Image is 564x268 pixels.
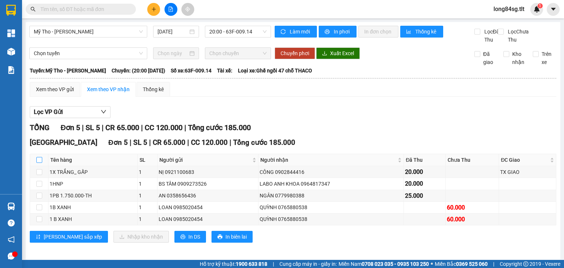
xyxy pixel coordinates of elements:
img: dashboard-icon [7,29,15,37]
sup: 1 [538,3,543,8]
span: notification [8,236,15,243]
span: printer [325,29,331,35]
img: warehouse-icon [7,203,15,210]
span: search [30,7,36,12]
span: | [102,123,104,132]
strong: 1900 633 818 [236,261,267,267]
th: Tên hàng [48,154,138,166]
span: SL 5 [133,138,147,147]
span: Tổng cước 185.000 [188,123,251,132]
span: sync [281,29,287,35]
span: Đơn 5 [61,123,80,132]
div: Thống kê [143,85,164,93]
span: Chuyến: (20:00 [DATE]) [112,67,165,75]
div: 1HNP [50,180,136,188]
span: Loại xe: Ghế ngồi 47 chỗ THACO [238,67,312,75]
div: LOAN 0985020454 [159,215,257,223]
button: aim [181,3,194,16]
span: caret-down [550,6,557,12]
div: NGÂN 0779980388 [260,192,402,200]
span: Tổng cước 185.000 [233,138,295,147]
button: In đơn chọn [358,26,398,37]
input: 14/09/2025 [158,28,188,36]
div: CÔNG 0902844416 [260,168,402,176]
span: 1 [539,3,541,8]
button: syncLàm mới [275,26,317,37]
div: QUỲNH 0765880538 [260,215,402,223]
div: QUỲNH 0765880538 [260,203,402,211]
div: 1 [139,203,156,211]
span: Thống kê [415,28,437,36]
input: Chọn ngày [158,49,188,57]
span: Hỗ trợ kỹ thuật: [200,260,267,268]
div: 20.000 [405,179,444,188]
div: 60.000 [447,203,498,212]
span: CR 65.000 [105,123,139,132]
div: 1 B XANH [50,215,136,223]
span: Tài xế: [217,67,232,75]
span: bar-chart [406,29,412,35]
strong: 0369 525 060 [456,261,488,267]
span: ĐC Giao [501,156,549,164]
b: Tuyến: Mỹ Tho - [PERSON_NAME] [30,68,106,74]
span: Người nhận [260,156,396,164]
span: question-circle [8,219,15,226]
span: | [493,260,494,268]
img: warehouse-icon [7,48,15,56]
span: Lọc VP Gửi [34,107,63,117]
button: file-add [164,3,177,16]
div: BS TÂM 0909273526 [159,180,257,188]
span: | [273,260,274,268]
button: downloadNhập kho nhận [113,231,169,243]
span: CC 120.000 [145,123,182,132]
div: 1 [139,180,156,188]
span: | [149,138,151,147]
div: Xem theo VP nhận [87,85,130,93]
span: Kho nhận [509,50,527,66]
div: 1X TRẮNG_ GẤP [50,168,136,176]
span: Số xe: 63F-009.14 [171,67,211,75]
span: | [229,138,231,147]
span: sort-ascending [36,234,41,240]
span: aim [185,7,190,12]
span: TỔNG [30,123,50,132]
span: SL 5 [86,123,100,132]
span: ⚪️ [431,262,433,265]
span: Đơn 5 [108,138,128,147]
div: LABO ANH KHOA 0964817347 [260,180,402,188]
span: | [82,123,84,132]
button: plus [147,3,160,16]
div: LOAN 0985020454 [159,203,257,211]
span: Lọc Chưa Thu [505,28,533,44]
span: Người gửi [159,156,251,164]
span: CC 120.000 [191,138,228,147]
span: long84sg.tlt [488,4,530,14]
span: plus [151,7,156,12]
img: solution-icon [7,66,15,74]
span: printer [180,234,185,240]
span: In biên lai [225,233,247,241]
div: 1 [139,192,156,200]
img: logo-vxr [6,5,16,16]
input: Tìm tên, số ĐT hoặc mã đơn [40,5,127,13]
div: 1 [139,168,156,176]
div: 20.000 [405,167,444,176]
span: copyright [523,261,528,267]
th: SL [138,154,158,166]
span: printer [217,234,223,240]
img: icon-new-feature [534,6,540,12]
button: downloadXuất Excel [316,47,360,59]
div: 25.000 [405,191,444,200]
th: Chưa Thu [446,154,499,166]
div: 1 [139,215,156,223]
span: Chọn tuyến [34,48,143,59]
span: | [141,123,143,132]
span: Cung cấp máy in - giấy in: [279,260,337,268]
th: Đã Thu [404,154,446,166]
div: 1PB 1.750.000-TH [50,192,136,200]
div: 1B XANH [50,203,136,211]
div: AN 0358656436 [159,192,257,200]
span: Trên xe [539,50,557,66]
span: Xuất Excel [330,49,354,57]
span: [PERSON_NAME] sắp xếp [44,233,102,241]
